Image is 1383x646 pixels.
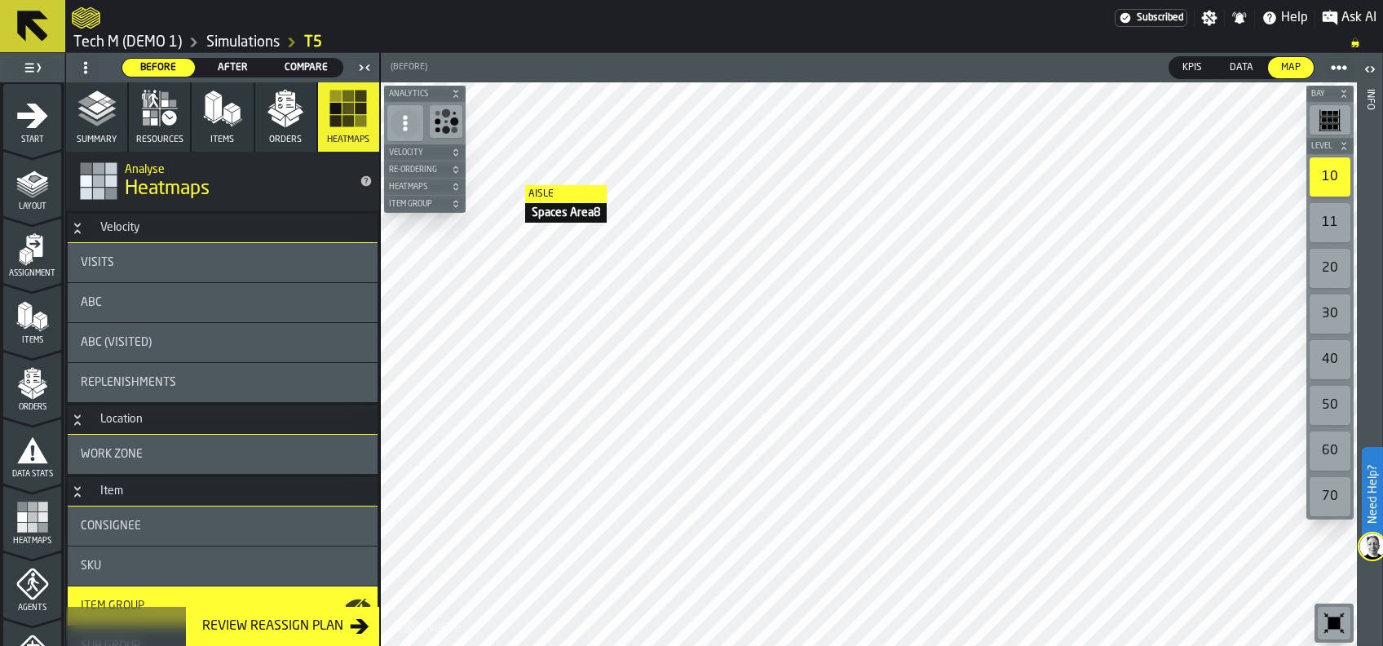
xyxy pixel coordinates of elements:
div: Title [81,560,365,573]
span: Before [129,60,188,75]
button: button- [384,179,466,195]
label: button-switch-multi-KPIs [1169,56,1216,79]
div: thumb [197,59,269,77]
span: Agents [3,604,61,613]
div: 11 [1310,203,1350,242]
div: Title [81,296,365,309]
li: menu Start [3,84,61,149]
button: Button-Velocity-open [68,222,87,235]
span: Orders [3,403,61,412]
span: Assignment [3,269,61,278]
span: Items [3,336,61,345]
span: Consignee [81,520,141,533]
div: Item [91,485,133,498]
label: button-toggle-Toggle Full Menu [3,56,61,79]
div: stat-ABC [68,283,378,322]
div: Title [81,448,365,461]
div: 20 [1310,249,1350,288]
div: button-toolbar-undefined [1306,428,1354,474]
label: Aisle [525,185,607,203]
span: Data Stats [3,470,61,479]
svg: Show Congestion [433,108,459,135]
div: Spaces Area8 [525,203,607,223]
div: button-toolbar-undefined [1306,291,1354,337]
span: Replenishments [81,376,176,389]
span: Heatmaps [125,176,210,202]
li: menu Data Stats [3,418,61,484]
label: button-switch-multi-Before [122,58,196,77]
div: 50 [1310,386,1350,425]
span: Summary [77,135,117,145]
label: button-toggle-Close me [353,58,376,77]
div: button-toolbar-undefined [1306,383,1354,428]
nav: Breadcrumb [72,33,1376,52]
button: button- [384,196,466,212]
span: Item Group [81,600,144,613]
div: stat-Work Zone [68,435,378,474]
a: logo-header [72,3,100,33]
label: button-switch-multi-Map [1267,56,1315,79]
span: Map [1275,60,1307,75]
label: button-switch-multi-After [196,58,270,77]
label: button-toggle-Ask AI [1315,8,1383,28]
h3: title-section-Item [68,477,378,507]
div: Info [1364,86,1376,642]
div: Title [81,256,365,269]
button: Button-Location-open [68,414,87,427]
span: SKU [81,560,101,573]
span: KPIs [1176,60,1208,75]
div: Title [81,600,365,613]
span: Resources [136,135,183,145]
div: stat-SKU [68,546,378,586]
div: Title [81,376,365,389]
span: After [203,60,263,75]
span: Re-Ordering [386,166,448,175]
span: Heatmaps [3,537,61,546]
div: button-toolbar-undefined [426,102,466,144]
svg: Reset zoom and position [1321,610,1347,636]
div: title-Heatmaps [66,152,379,210]
li: menu Agents [3,552,61,617]
span: ABC (Visited) [81,336,152,349]
div: button-toolbar-undefined [1306,246,1354,291]
div: button-toolbar-undefined [1306,102,1354,138]
div: stat-Item Group [68,586,378,626]
li: menu Heatmaps [3,485,61,551]
div: thumb [122,59,195,77]
div: thumb [270,59,342,77]
a: link-to-/wh/i/48b63d5b-7b01-4ac5-b36e-111296781b18/settings/billing [1115,9,1187,27]
button: button- [384,161,466,178]
li: menu Assignment [3,218,61,283]
span: (Before) [391,62,427,73]
label: Need Help? [1363,449,1381,540]
div: thumb [1217,57,1266,78]
h3: title-section-Location [68,405,378,435]
button: button- [1306,86,1354,102]
div: Menu Subscription [1115,9,1187,27]
span: Velocity [386,148,448,157]
span: Data [1223,60,1260,75]
div: 30 [1310,294,1350,334]
div: thumb [1169,57,1215,78]
div: 10 [1310,157,1350,197]
span: Heatmaps [327,135,369,145]
button: button- [384,86,466,102]
span: Item Group [386,200,448,209]
span: Ask AI [1341,8,1376,28]
a: logo-header [384,610,476,643]
div: 70 [1310,477,1350,516]
span: Orders [269,135,302,145]
label: button-toggle-Open [1359,56,1381,86]
div: 60 [1310,431,1350,471]
button: button- [1306,138,1354,154]
li: menu Layout [3,151,61,216]
span: Bay [1308,90,1336,99]
li: menu Items [3,285,61,350]
div: Velocity [91,222,149,235]
span: Items [210,135,234,145]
